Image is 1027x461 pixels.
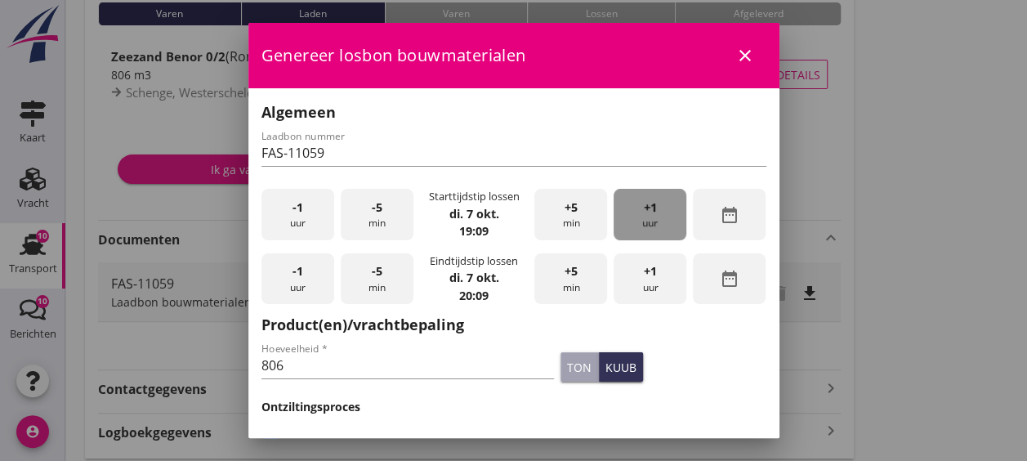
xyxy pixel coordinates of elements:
label: Zand gespoeld [288,437,378,454]
input: Hoeveelheid * [261,352,555,378]
div: uur [614,189,686,240]
div: uur [261,189,334,240]
div: uur [614,253,686,305]
button: ton [560,352,599,382]
span: -1 [292,199,303,217]
i: close [735,46,755,65]
div: Starttijdstip lossen [428,189,519,204]
div: min [341,189,413,240]
span: -5 [372,199,382,217]
div: uur [261,253,334,305]
i: date_range [720,269,739,289]
span: -5 [372,262,382,280]
h2: Product(en)/vrachtbepaling [261,314,766,336]
input: Laadbon nummer [261,140,766,166]
div: Eindtijdstip lossen [430,253,518,269]
span: +1 [644,199,657,217]
h2: Algemeen [261,101,766,123]
span: +1 [644,262,657,280]
div: min [534,253,607,305]
button: kuub [599,352,643,382]
span: +5 [565,199,578,217]
div: kuub [605,359,636,376]
strong: 19:09 [459,223,489,239]
div: min [341,253,413,305]
span: -1 [292,262,303,280]
div: min [534,189,607,240]
div: ton [567,359,592,376]
div: Genereer losbon bouwmaterialen [248,23,779,88]
strong: di. 7 okt. [449,206,498,222]
i: date_range [720,205,739,225]
strong: di. 7 okt. [449,270,498,285]
span: +5 [565,262,578,280]
strong: 20:09 [459,288,489,303]
h3: Ontziltingsproces [261,398,766,415]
